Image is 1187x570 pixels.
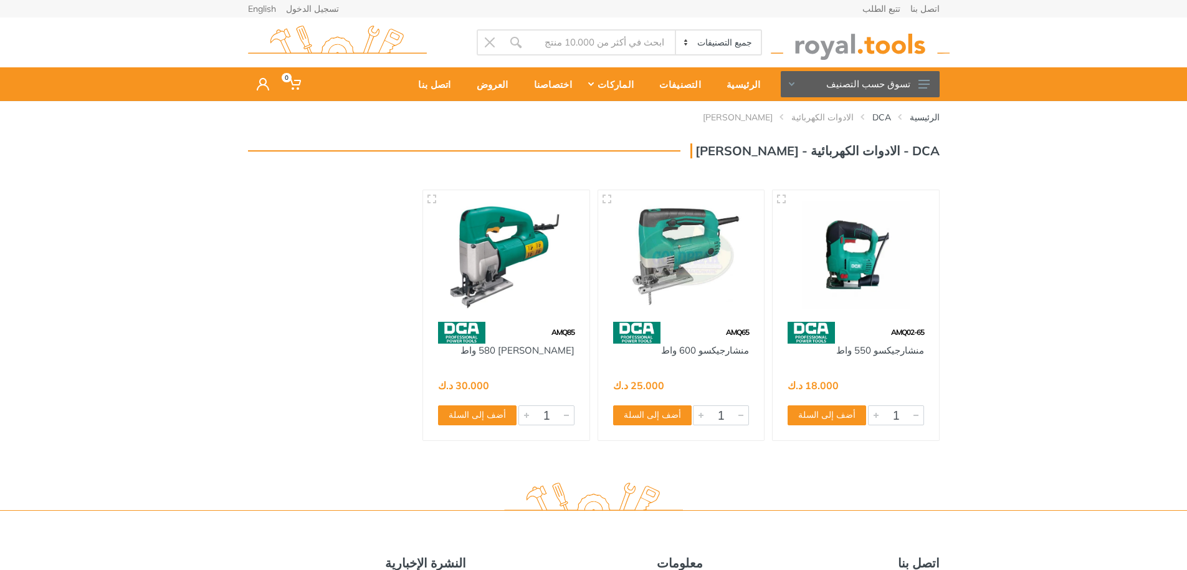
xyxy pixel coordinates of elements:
[438,380,489,390] div: 30.000 د.ك
[517,71,581,97] div: اختصاصنا
[784,201,928,309] img: Royal Tools - منشارجيكسو 550 واط
[891,327,924,337] span: AMQ02-65
[910,4,940,13] a: اتصل بنا
[910,111,940,123] a: الرئيسية
[581,71,642,97] div: الماركات
[690,143,940,158] h3: DCA - الادوات الكهربائية - [PERSON_NAME]
[401,71,459,97] div: اتصل بنا
[788,405,866,425] button: أضف إلى السلة
[613,380,664,390] div: 25.000 د.ك
[642,67,710,101] a: التصنيفات
[862,4,900,13] a: تتبع الطلب
[613,405,692,425] button: أضف إلى السلة
[248,111,940,123] nav: breadcrumb
[248,4,276,13] a: English
[517,67,581,101] a: اختصاصنا
[248,26,427,60] img: royal.tools Logo
[438,405,517,425] button: أضف إلى السلة
[613,322,660,344] img: 58.webp
[726,327,749,337] span: AMQ65
[675,31,760,54] select: Category
[529,29,675,56] input: Site search
[781,71,940,97] button: تسوق حسب التصنيف
[609,201,753,309] img: Royal Tools - منشارجيكسو 600 واط
[771,26,950,60] img: royal.tools Logo
[788,322,835,344] img: 58.webp
[286,4,339,13] a: تسجيل الدخول
[460,344,574,356] a: [PERSON_NAME] 580 واط
[791,111,854,123] a: الادوات الكهربائية
[642,71,710,97] div: التصنيفات
[504,483,683,517] img: royal.tools Logo
[661,344,749,356] a: منشارجيكسو 600 واط
[551,327,574,337] span: AMQ85
[710,71,769,97] div: الرئيسية
[434,201,578,309] img: Royal Tools - منشار جيكسو 580 واط
[401,67,459,101] a: اتصل بنا
[282,73,292,82] span: 0
[710,67,769,101] a: الرئيسية
[438,322,485,344] img: 58.webp
[278,67,310,101] a: 0
[460,71,517,97] div: العروض
[684,111,773,123] li: [PERSON_NAME]
[836,344,924,356] a: منشارجيكسو 550 واط
[460,67,517,101] a: العروض
[788,380,839,390] div: 18.000 د.ك
[872,111,891,123] a: DCA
